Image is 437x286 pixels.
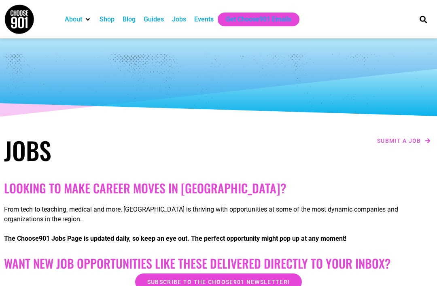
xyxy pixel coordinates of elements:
[123,15,136,24] a: Blog
[377,138,421,144] span: Submit a job
[4,136,214,165] h1: Jobs
[172,15,186,24] a: Jobs
[100,15,115,24] a: Shop
[65,15,82,24] a: About
[4,181,433,195] h2: Looking to make career moves in [GEOGRAPHIC_DATA]?
[61,13,408,26] nav: Main nav
[417,13,430,26] div: Search
[144,15,164,24] a: Guides
[226,15,291,24] a: Get Choose901 Emails
[61,13,95,26] div: About
[4,256,433,271] h2: Want New Job Opportunities like these Delivered Directly to your Inbox?
[375,136,433,146] a: Submit a job
[194,15,214,24] a: Events
[4,205,433,224] p: From tech to teaching, medical and more, [GEOGRAPHIC_DATA] is thriving with opportunities at some...
[4,235,346,242] strong: The Choose901 Jobs Page is updated daily, so keep an eye out. The perfect opportunity might pop u...
[147,279,290,285] span: Subscribe to the Choose901 newsletter!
